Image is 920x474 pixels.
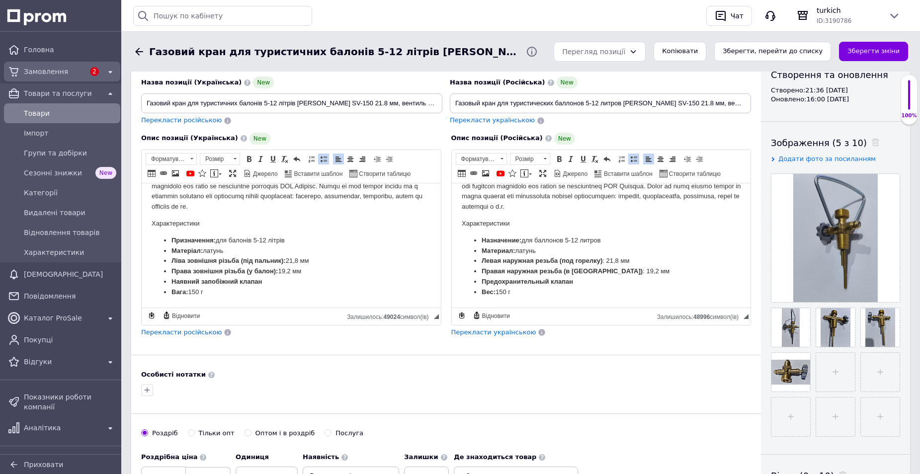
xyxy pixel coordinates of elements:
strong: Правая наружная резьба (в [GEOGRAPHIC_DATA]) [30,84,191,91]
span: Відновити [170,312,200,320]
span: Категорії [24,188,116,198]
span: Перекласти російською [141,328,222,336]
span: New [95,167,116,179]
a: Створити таблицю [348,168,412,179]
a: Таблиця [146,168,157,179]
span: Приховати [24,461,63,469]
a: По центру [655,154,666,164]
span: Аналітика [24,423,100,433]
a: Вставити/видалити маркований список [318,154,329,164]
input: Пошук по кабінету [133,6,312,26]
p: Характеристики [10,35,289,46]
a: Збільшити відступ [694,154,705,164]
span: 48996 [693,314,710,320]
b: Особисті нотатки [141,371,206,378]
li: 21,8 мм [30,73,269,83]
span: New [253,77,274,88]
span: Відновлення товарів [24,228,116,237]
a: Розмір [510,153,550,165]
input: Наприклад, H&M жіноча сукня зелена 38 розмір вечірня максі з блискітками [141,93,442,113]
span: Опис позиції (Російська) [451,134,543,142]
a: Вставити шаблон [283,168,344,179]
input: Наприклад, H&M жіноча сукня зелена 38 розмір вечірня максі з блискітками [450,93,751,113]
span: Джерело [562,170,588,178]
a: Максимізувати [227,168,238,179]
span: Замовлення [24,67,84,77]
strong: Наявний запобіжний клапан [30,94,120,102]
span: Товари [24,108,116,118]
a: Видалити форматування [279,154,290,164]
li: латунь [30,63,269,73]
span: Додати фото за посиланням [778,155,876,162]
span: Форматування [146,154,187,164]
div: Створення та оновлення [771,69,900,81]
div: 100% [901,112,917,119]
a: Додати відео з YouTube [185,168,196,179]
li: 19,2 мм [30,83,269,93]
a: Курсив (Ctrl+I) [566,154,577,164]
b: Одиниця [236,453,269,461]
button: Зберегти, перейти до списку [714,42,831,61]
div: Створено: 21:36 [DATE] [771,86,900,95]
a: Вставити повідомлення [209,168,223,179]
li: : 21,8 мм [30,73,269,83]
span: Розмір [200,154,230,164]
div: Зображення (5 з 10) [771,137,900,149]
span: Каталог ProSale [24,313,100,323]
span: Головна [24,45,116,55]
b: Наявність [303,453,339,461]
a: Вставити повідомлення [519,168,533,179]
a: Форматування [146,153,197,165]
a: Збільшити відступ [384,154,395,164]
a: Зробити резервну копію зараз [146,310,157,321]
span: Потягніть для зміни розмірів [434,314,439,319]
a: Вставити шаблон [593,168,654,179]
li: 150 г [30,104,269,114]
span: New [250,133,270,145]
span: Назва позиції (Українська) [141,79,242,86]
a: Таблиця [456,168,467,179]
div: Кiлькiсть символiв [347,311,433,320]
a: Форматування [456,153,507,165]
a: Вставити/видалити нумерований список [616,154,627,164]
b: Де знаходиться товар [454,453,536,461]
span: ID: 3190786 [817,17,851,24]
span: Вставити шаблон [602,170,653,178]
a: По лівому краю [333,154,344,164]
button: Чат [706,6,752,26]
button: Копіювати [654,42,706,61]
span: Форматування [456,154,497,164]
a: Вставити іконку [507,168,518,179]
span: Потягніть для зміни розмірів [744,314,749,319]
strong: Левая наружная резьба (под горелку) [30,74,151,81]
span: Показники роботи компанії [24,392,116,412]
b: Залишки [404,453,438,461]
a: Вставити/видалити нумерований список [306,154,317,164]
li: для баллонов 5-12 литров [30,52,269,63]
a: Зробити резервну копію зараз [456,310,467,321]
a: Повернути (Ctrl+Z) [291,154,302,164]
div: Перегляд позиції [562,46,625,57]
span: turkich [817,5,880,15]
a: Вставити/Редагувати посилання (Ctrl+L) [158,168,169,179]
span: Відновити [481,312,510,320]
strong: Матеріал: [30,64,61,71]
span: Перекласти українською [451,328,536,336]
a: Видалити форматування [589,154,600,164]
span: Назва позиції (Російська) [450,79,545,86]
a: По центру [345,154,356,164]
strong: Ліва зовнішня різьба (під пальник): [30,74,144,81]
strong: Предохранительный клапан [30,94,121,102]
strong: Вага: [30,105,47,112]
a: Жирний (Ctrl+B) [244,154,254,164]
a: Створити таблицю [658,168,722,179]
div: Чат [729,8,746,23]
span: [DEMOGRAPHIC_DATA] [24,269,116,279]
span: Видалені товари [24,208,116,218]
a: Джерело [242,168,279,179]
span: 49024 [383,314,400,320]
a: Джерело [552,168,589,179]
